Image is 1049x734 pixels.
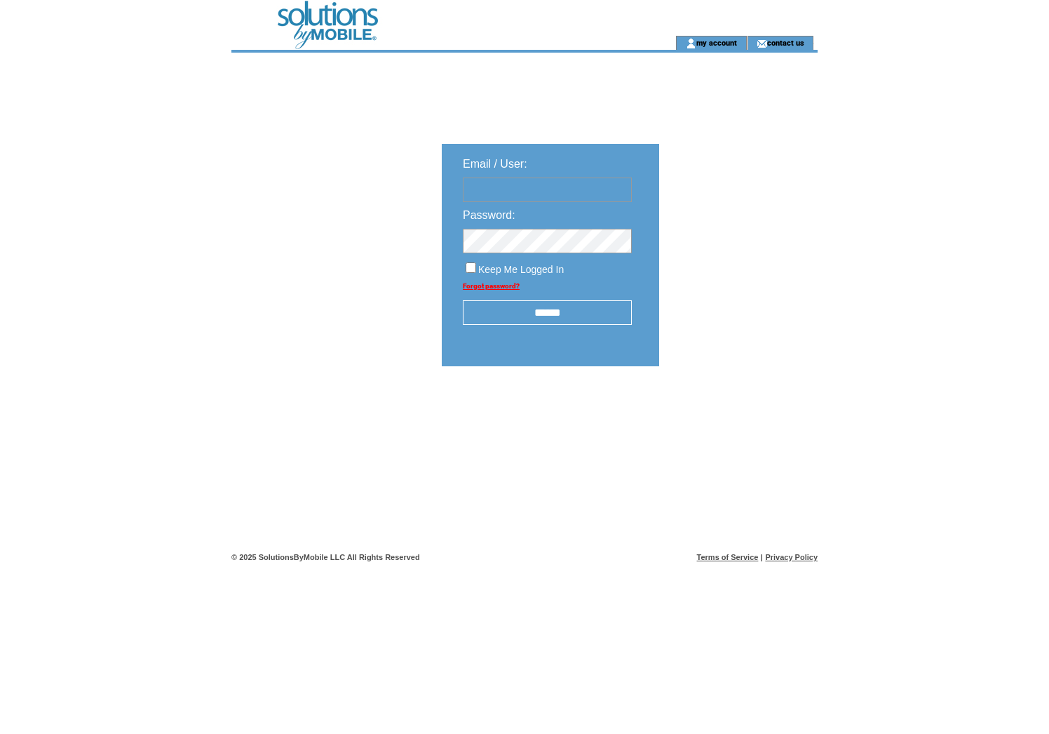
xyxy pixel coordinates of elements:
[697,553,759,561] a: Terms of Service
[761,553,763,561] span: |
[686,38,696,49] img: account_icon.gif;jsessionid=A719234854EE64A158151290ADFF9333
[463,158,527,170] span: Email / User:
[767,38,804,47] a: contact us
[231,553,420,561] span: © 2025 SolutionsByMobile LLC All Rights Reserved
[463,282,520,290] a: Forgot password?
[696,38,737,47] a: my account
[757,38,767,49] img: contact_us_icon.gif;jsessionid=A719234854EE64A158151290ADFF9333
[478,264,564,275] span: Keep Me Logged In
[700,401,770,419] img: transparent.png;jsessionid=A719234854EE64A158151290ADFF9333
[765,553,818,561] a: Privacy Policy
[463,209,515,221] span: Password:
